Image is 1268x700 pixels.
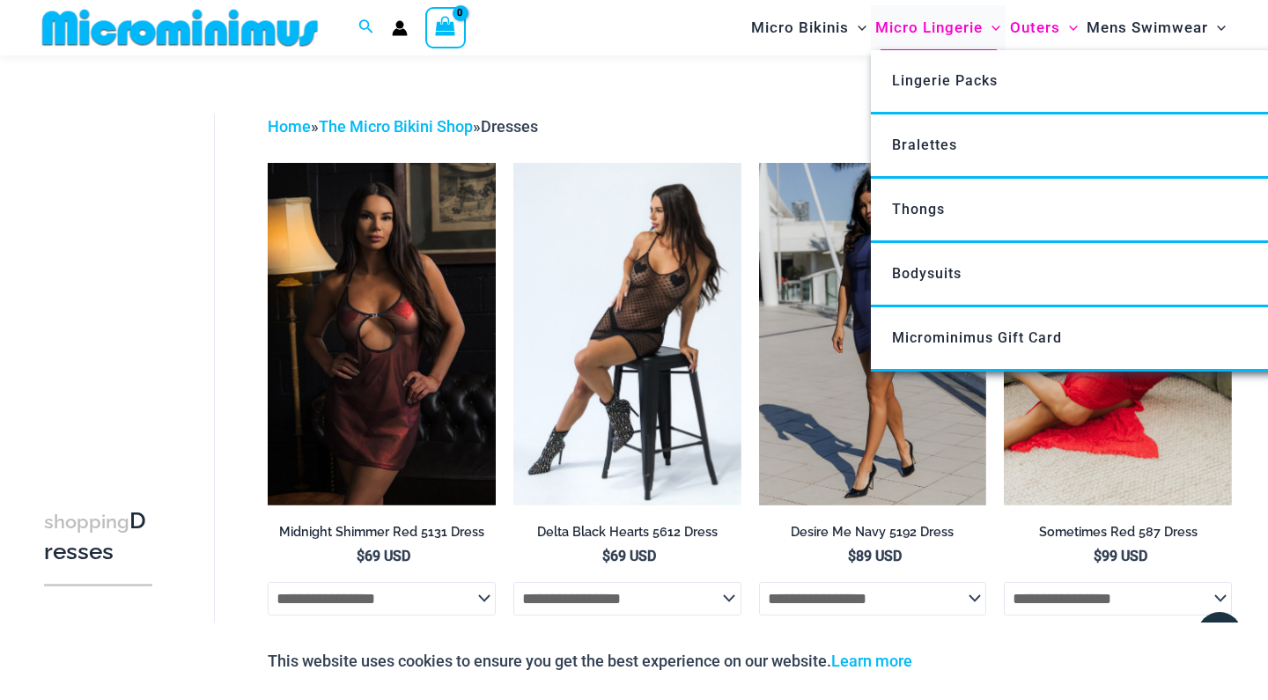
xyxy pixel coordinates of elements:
a: Sometimes Red 587 Dress [1004,524,1232,547]
span: $ [602,548,610,564]
bdi: 69 USD [602,548,656,564]
a: OutersMenu ToggleMenu Toggle [1006,5,1082,50]
a: Desire Me Navy 5192 Dress [759,524,987,547]
img: Delta Black Hearts 5612 Dress 05 [513,163,741,505]
span: Menu Toggle [1060,5,1078,50]
bdi: 69 USD [357,548,410,564]
a: Account icon link [392,20,408,36]
a: Learn more [831,652,912,670]
span: Thongs [892,201,945,217]
span: $ [848,548,856,564]
h2: Sometimes Red 587 Dress [1004,524,1232,541]
span: Menu Toggle [1208,5,1226,50]
span: Micro Lingerie [875,5,983,50]
a: View Shopping Cart, empty [425,7,466,48]
h2: Delta Black Hearts 5612 Dress [513,524,741,541]
span: » » [268,117,538,136]
iframe: TrustedSite Certified [44,99,203,452]
span: Menu Toggle [849,5,866,50]
a: Midnight Shimmer Red 5131 Dress [268,524,496,547]
h2: Desire Me Navy 5192 Dress [759,524,987,541]
span: $ [357,548,365,564]
bdi: 89 USD [848,548,902,564]
span: Lingerie Packs [892,72,998,89]
p: This website uses cookies to ensure you get the best experience on our website. [268,648,912,674]
img: Desire Me Navy 5192 Dress 11 [759,163,987,505]
span: shopping [44,511,129,533]
a: Midnight Shimmer Red 5131 Dress 03v3Midnight Shimmer Red 5131 Dress 05Midnight Shimmer Red 5131 D... [268,163,496,505]
span: Bodysuits [892,265,962,282]
span: Mens Swimwear [1087,5,1208,50]
a: Desire Me Navy 5192 Dress 11Desire Me Navy 5192 Dress 09Desire Me Navy 5192 Dress 09 [759,163,987,505]
a: Delta Black Hearts 5612 Dress [513,524,741,547]
a: Mens SwimwearMenu ToggleMenu Toggle [1082,5,1230,50]
button: Accept [925,640,1000,682]
bdi: 99 USD [1094,548,1147,564]
img: MM SHOP LOGO FLAT [35,8,325,48]
span: Dresses [481,117,538,136]
span: Outers [1010,5,1060,50]
a: The Micro Bikini Shop [319,117,473,136]
a: Micro BikinisMenu ToggleMenu Toggle [747,5,871,50]
img: Midnight Shimmer Red 5131 Dress 03v3 [268,163,496,505]
span: Bralettes [892,136,957,153]
span: Microminimus Gift Card [892,329,1062,346]
h3: Dresses [44,506,152,567]
a: Search icon link [358,17,374,39]
h2: Midnight Shimmer Red 5131 Dress [268,524,496,541]
a: Home [268,117,311,136]
a: Delta Black Hearts 5612 Dress 05Delta Black Hearts 5612 Dress 04Delta Black Hearts 5612 Dress 04 [513,163,741,505]
a: Micro LingerieMenu ToggleMenu Toggle [871,5,1005,50]
span: $ [1094,548,1102,564]
span: Micro Bikinis [751,5,849,50]
span: Menu Toggle [983,5,1000,50]
nav: Site Navigation [744,3,1233,53]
